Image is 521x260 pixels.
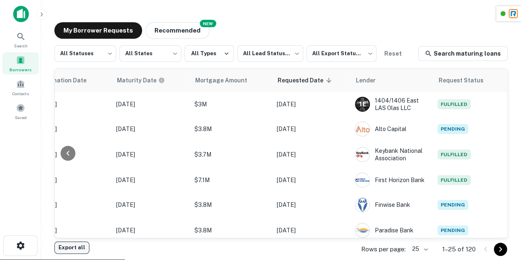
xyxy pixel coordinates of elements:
[119,43,181,64] div: All States
[437,150,471,159] span: Fulfilled
[117,76,165,85] div: Maturity dates displayed may be estimated. Please contact the lender for the most accurate maturi...
[15,114,27,121] span: Saved
[54,241,89,254] button: Export all
[116,100,186,109] p: [DATE]
[116,150,186,159] p: [DATE]
[116,200,186,209] p: [DATE]
[361,244,406,254] p: Rows per page:
[117,76,175,85] span: Maturity dates displayed may be estimated. Please contact the lender for the most accurate maturi...
[14,42,28,49] span: Search
[190,69,273,92] th: Mortgage Amount
[194,100,269,109] p: $3M
[185,45,234,62] button: All Types
[39,75,97,85] span: Origination Date
[306,43,376,64] div: All Export Statuses
[237,43,303,64] div: All Lead Statuses
[273,69,351,92] th: Requested Date
[117,76,157,85] h6: Maturity Date
[355,148,369,162] img: picture
[2,76,39,98] a: Contacts
[355,147,429,162] div: Keybank National Association
[194,200,269,209] p: $3.8M
[2,100,39,122] a: Saved
[2,52,39,75] a: Borrowers
[194,124,269,134] p: $3.8M
[442,244,476,254] p: 1–25 of 120
[194,150,269,159] p: $3.7M
[355,173,369,187] img: picture
[380,45,406,62] button: Reset
[12,90,29,97] span: Contacts
[54,22,142,39] button: My Borrower Requests
[437,200,468,210] span: Pending
[277,226,347,235] p: [DATE]
[54,43,116,64] div: All Statuses
[409,243,429,255] div: 25
[200,20,216,27] div: NEW
[437,124,468,134] span: Pending
[355,122,369,136] img: picture
[355,197,429,212] div: Finwise Bank
[194,226,269,235] p: $3.8M
[437,225,468,235] span: Pending
[277,124,347,134] p: [DATE]
[9,66,32,73] span: Borrowers
[2,28,39,51] a: Search
[355,97,429,112] div: 1404/1406 East LAS Olas LLC
[437,175,471,185] span: Fulfilled
[13,6,29,22] img: capitalize-icon.png
[355,198,369,212] img: picture
[145,22,210,39] button: Recommended
[418,46,508,61] a: Search maturing loans
[116,176,186,185] p: [DATE]
[355,223,369,237] img: picture
[195,75,258,85] span: Mortgage Amount
[433,69,507,92] th: Request Status
[494,243,507,256] button: Go to next page
[437,99,471,109] span: Fulfilled
[278,75,334,85] span: Requested Date
[438,75,494,85] span: Request Status
[480,194,521,234] iframe: Chat Widget
[355,122,429,136] div: Alto Capital
[355,223,429,238] div: Paradise Bank
[116,124,186,134] p: [DATE]
[277,176,347,185] p: [DATE]
[194,176,269,185] p: $7.1M
[351,69,433,92] th: Lender
[355,173,429,187] div: First Horizon Bank
[360,100,366,109] p: 1 E
[277,150,347,159] p: [DATE]
[277,200,347,209] p: [DATE]
[116,226,186,235] p: [DATE]
[112,69,190,92] th: Maturity dates displayed may be estimated. Please contact the lender for the most accurate maturi...
[356,75,386,85] span: Lender
[34,69,112,92] th: Origination Date
[277,100,347,109] p: [DATE]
